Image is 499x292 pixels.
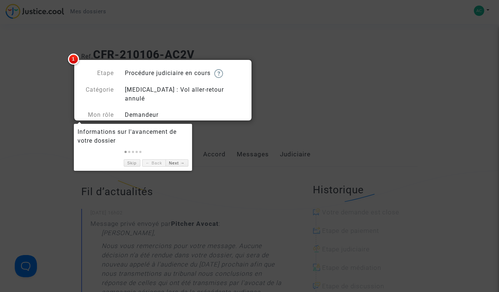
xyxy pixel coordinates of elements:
a: Skip [124,159,140,167]
div: Mon rôle [76,111,119,119]
div: Informations sur l'avancement de votre dossier [78,128,188,145]
span: 1 [68,54,79,65]
div: Etape [76,69,119,78]
img: help.svg [214,69,223,78]
div: [MEDICAL_DATA] : Vol aller-retour annulé [119,85,250,103]
a: ← Back [142,159,165,167]
div: Procédure judiciaire en cours [119,69,250,78]
a: Next → [165,159,188,167]
div: Catégorie [76,85,119,103]
div: Demandeur [119,111,250,119]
